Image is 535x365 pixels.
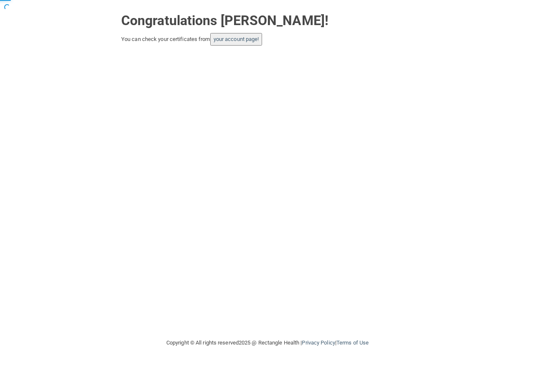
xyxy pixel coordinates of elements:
button: your account page! [210,33,262,46]
a: Terms of Use [336,339,369,346]
div: Copyright © All rights reserved 2025 @ Rectangle Health | | [115,329,420,356]
a: Privacy Policy [302,339,335,346]
strong: Congratulations [PERSON_NAME]! [121,13,329,28]
a: your account page! [214,36,259,42]
div: You can check your certificates from [121,33,414,46]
